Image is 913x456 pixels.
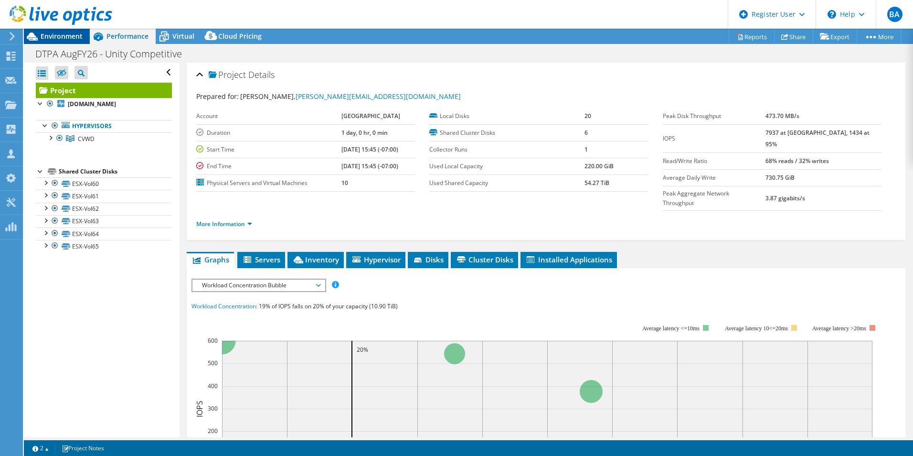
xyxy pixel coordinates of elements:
[857,29,901,44] a: More
[663,189,765,208] label: Peak Aggregate Network Throughput
[36,120,172,132] a: Hypervisors
[208,359,218,367] text: 500
[240,92,461,101] span: [PERSON_NAME],
[813,29,857,44] a: Export
[584,129,588,137] b: 6
[242,255,280,264] span: Servers
[765,129,870,148] b: 7937 at [GEOGRAPHIC_DATA], 1434 at 95%
[887,7,902,22] span: BA
[584,112,591,120] b: 20
[765,174,795,182] b: 730.75 GiB
[357,346,368,354] text: 20%
[36,215,172,228] a: ESX-Vol63
[296,92,461,101] a: [PERSON_NAME][EMAIL_ADDRESS][DOMAIN_NAME]
[341,162,398,170] b: [DATE] 15:45 (-07:00)
[584,162,614,170] b: 220.00 GiB
[196,162,341,171] label: End Time
[36,240,172,252] a: ESX-Vol65
[36,177,172,190] a: ESX-Vol60
[341,179,348,187] b: 10
[208,404,218,413] text: 300
[429,145,584,154] label: Collector Runs
[663,111,765,121] label: Peak Disk Throughput
[218,32,262,41] span: Cloud Pricing
[196,178,341,188] label: Physical Servers and Virtual Machines
[642,325,700,332] tspan: Average latency <=10ms
[208,382,218,390] text: 400
[208,337,218,345] text: 600
[194,400,205,417] text: IOPS
[429,178,584,188] label: Used Shared Capacity
[208,427,218,435] text: 200
[196,111,341,121] label: Account
[663,173,765,183] label: Average Daily Write
[191,255,229,264] span: Graphs
[248,69,275,80] span: Details
[41,32,83,41] span: Environment
[59,166,172,177] div: Shared Cluster Disks
[429,128,584,138] label: Shared Cluster Disks
[292,255,339,264] span: Inventory
[259,302,398,310] span: 19% of IOPS falls on 20% of your capacity (10.90 TiB)
[196,92,239,101] label: Prepared for:
[456,255,513,264] span: Cluster Disks
[765,157,829,165] b: 68% reads / 32% writes
[429,162,584,171] label: Used Local Capacity
[31,49,197,59] h1: DTPA AugFY26 - Unity Competitive
[525,255,612,264] span: Installed Applications
[828,10,836,19] svg: \n
[341,112,400,120] b: [GEOGRAPHIC_DATA]
[196,220,252,228] a: More Information
[36,190,172,202] a: ESX-Vol61
[812,325,866,332] text: Average latency >20ms
[68,100,116,108] b: [DOMAIN_NAME]
[172,32,194,41] span: Virtual
[341,145,398,153] b: [DATE] 15:45 (-07:00)
[765,194,805,202] b: 3.87 gigabits/s
[663,156,765,166] label: Read/Write Ratio
[429,111,584,121] label: Local Disks
[765,112,799,120] b: 473.70 MB/s
[209,70,246,80] span: Project
[413,255,444,264] span: Disks
[197,280,320,291] span: Workload Concentration Bubble
[78,135,95,143] span: CVWD
[774,29,813,44] a: Share
[191,302,257,310] span: Workload Concentration:
[196,128,341,138] label: Duration
[584,145,588,153] b: 1
[55,442,111,454] a: Project Notes
[729,29,775,44] a: Reports
[36,203,172,215] a: ESX-Vol62
[341,129,388,137] b: 1 day, 0 hr, 0 min
[725,325,788,332] tspan: Average latency 10<=20ms
[196,145,341,154] label: Start Time
[36,98,172,110] a: [DOMAIN_NAME]
[106,32,149,41] span: Performance
[584,179,609,187] b: 54.27 TiB
[26,442,55,454] a: 2
[36,132,172,145] a: CVWD
[36,228,172,240] a: ESX-Vol64
[663,134,765,143] label: IOPS
[351,255,401,264] span: Hypervisor
[36,83,172,98] a: Project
